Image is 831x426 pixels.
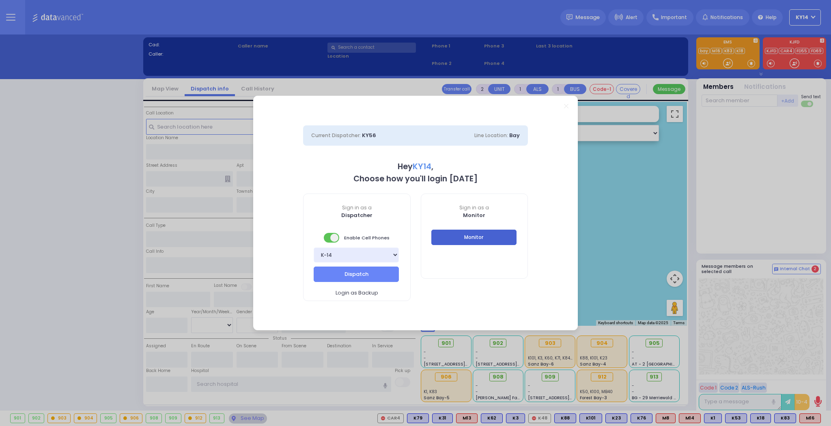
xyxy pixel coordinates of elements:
[336,289,378,297] span: Login as Backup
[413,161,431,172] span: KY14
[463,211,485,219] b: Monitor
[324,232,390,243] span: Enable Cell Phones
[362,131,376,139] span: KY56
[311,132,361,139] span: Current Dispatcher:
[421,204,528,211] span: Sign in as a
[398,161,433,172] b: Hey ,
[314,267,399,282] button: Dispatch
[341,211,372,219] b: Dispatcher
[353,173,478,184] b: Choose how you'll login [DATE]
[431,230,517,245] button: Monitor
[474,132,508,139] span: Line Location:
[304,204,410,211] span: Sign in as a
[509,131,520,139] span: Bay
[564,104,568,108] a: Close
